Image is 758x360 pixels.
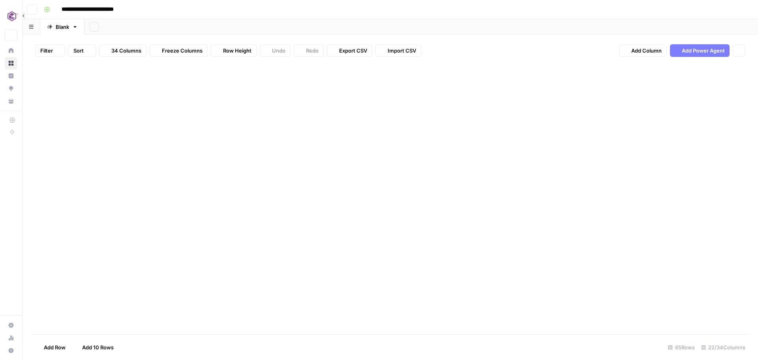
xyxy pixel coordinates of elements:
img: Commvault Logo [5,9,19,23]
button: Sort [68,44,96,57]
button: 34 Columns [99,44,146,57]
a: Usage [5,332,17,344]
button: Add Row [32,341,70,354]
a: Opportunities [5,82,17,95]
a: Your Data [5,95,17,107]
button: Filter [35,44,65,57]
div: Blank [56,23,69,31]
button: Undo [260,44,291,57]
div: 65 Rows [665,341,698,354]
span: Add 10 Rows [82,343,114,351]
span: Undo [272,47,285,55]
button: Redo [294,44,324,57]
span: Sort [73,47,84,55]
span: Export CSV [339,47,367,55]
button: Add Column [619,44,667,57]
span: Add Row [44,343,66,351]
button: Add Power Agent [670,44,730,57]
button: Help + Support [5,344,17,357]
button: Import CSV [375,44,421,57]
span: Row Height [223,47,251,55]
a: Browse [5,57,17,70]
button: Workspace: Commvault [5,6,17,26]
a: Home [5,44,17,57]
span: Redo [306,47,319,55]
button: Export CSV [327,44,372,57]
a: Settings [5,319,17,332]
span: Add Power Agent [682,47,725,55]
button: Freeze Columns [150,44,208,57]
a: Blank [40,19,84,35]
span: Import CSV [388,47,416,55]
button: Row Height [211,44,257,57]
span: Add Column [631,47,662,55]
span: Freeze Columns [162,47,203,55]
div: 22/34 Columns [698,341,749,354]
button: Add 10 Rows [70,341,118,354]
span: Filter [40,47,53,55]
span: 34 Columns [111,47,141,55]
a: Insights [5,70,17,82]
